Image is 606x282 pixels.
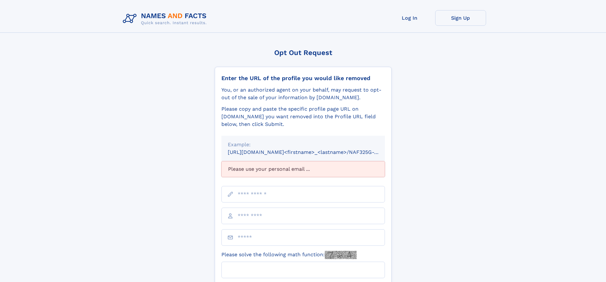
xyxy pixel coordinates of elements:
a: Sign Up [435,10,486,26]
a: Log In [384,10,435,26]
div: Please copy and paste the specific profile page URL on [DOMAIN_NAME] you want removed into the Pr... [221,105,385,128]
div: Opt Out Request [215,49,392,57]
small: [URL][DOMAIN_NAME]<firstname>_<lastname>/NAF325G-xxxxxxxx [228,149,397,155]
div: You, or an authorized agent on your behalf, may request to opt-out of the sale of your informatio... [221,86,385,101]
div: Example: [228,141,379,148]
img: Logo Names and Facts [120,10,212,27]
div: Please use your personal email ... [221,161,385,177]
label: Please solve the following math function: [221,251,357,259]
div: Enter the URL of the profile you would like removed [221,75,385,82]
